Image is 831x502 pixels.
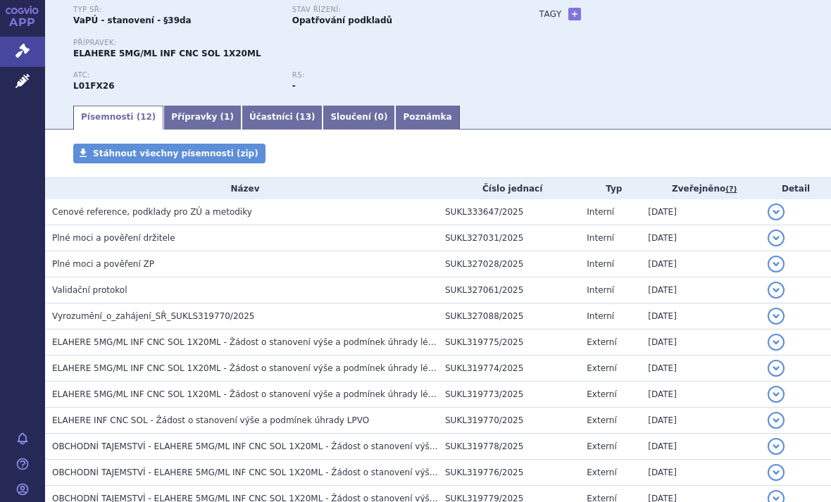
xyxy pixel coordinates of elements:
[438,303,580,330] td: SUKL327088/2025
[292,15,392,25] strong: Opatřování podkladů
[438,225,580,251] td: SUKL327031/2025
[641,356,761,382] td: [DATE]
[587,207,614,217] span: Interní
[45,178,438,199] th: Název
[580,178,641,199] th: Typ
[587,259,614,269] span: Interní
[725,184,737,194] abbr: (?)
[641,199,761,225] td: [DATE]
[539,6,562,23] h3: Tagy
[73,49,261,58] span: ELAHERE 5MG/ML INF CNC SOL 1X20ML
[568,8,581,20] a: +
[587,415,616,425] span: Externí
[641,225,761,251] td: [DATE]
[768,203,785,220] button: detail
[587,233,614,243] span: Interní
[438,408,580,434] td: SUKL319770/2025
[73,39,511,47] p: Přípravek:
[587,468,616,477] span: Externí
[641,178,761,199] th: Zveřejněno
[438,330,580,356] td: SUKL319775/2025
[641,251,761,277] td: [DATE]
[768,438,785,455] button: detail
[73,106,163,130] a: Písemnosti (12)
[52,441,604,451] span: OBCHODNÍ TAJEMSTVÍ - ELAHERE 5MG/ML INF CNC SOL 1X20ML - Žádost o stanovení výše a podmínek úhrad...
[395,106,459,130] a: Poznámka
[93,149,258,158] span: Stáhnout všechny písemnosti (zip)
[52,337,590,347] span: ELAHERE 5MG/ML INF CNC SOL 1X20ML - Žádost o stanovení výše a podmínek úhrady léčivému přípravku ...
[52,415,369,425] span: ELAHERE INF CNC SOL - Žádost o stanovení výše a podmínek úhrady LPVO
[140,112,152,122] span: 12
[438,199,580,225] td: SUKL333647/2025
[52,389,601,399] span: ELAHERE 5MG/ML INF CNC SOL 1X20ML - Žádost o stanovení výše a podmínek úhrady léčivému přípravku ...
[224,112,230,122] span: 1
[768,308,785,325] button: detail
[73,6,278,14] p: Typ SŘ:
[641,434,761,460] td: [DATE]
[641,382,761,408] td: [DATE]
[438,251,580,277] td: SUKL327028/2025
[438,382,580,408] td: SUKL319773/2025
[323,106,395,130] a: Sloučení (0)
[438,277,580,303] td: SUKL327061/2025
[73,71,278,80] p: ATC:
[641,330,761,356] td: [DATE]
[73,81,115,91] strong: MIRVETUXIMAB SORAVTANSIN
[52,233,175,243] span: Plné moci a pověření držitele
[587,285,614,295] span: Interní
[438,356,580,382] td: SUKL319774/2025
[52,259,154,269] span: Plné moci a pověření ZP
[242,106,323,130] a: Účastníci (13)
[52,363,599,373] span: ELAHERE 5MG/ML INF CNC SOL 1X20ML - Žádost o stanovení výše a podmínek úhrady léčivému přípravku ...
[587,363,616,373] span: Externí
[292,71,497,80] p: RS:
[768,282,785,299] button: detail
[438,460,580,486] td: SUKL319776/2025
[52,285,127,295] span: Validační protokol
[52,311,254,321] span: Vyrozumění_o_zahájení_SŘ_SUKLS319770/2025
[768,464,785,481] button: detail
[641,277,761,303] td: [DATE]
[52,207,252,217] span: Cenové reference, podklady pro ZÚ a metodiky
[292,6,497,14] p: Stav řízení:
[378,112,384,122] span: 0
[641,460,761,486] td: [DATE]
[292,81,296,91] strong: -
[587,389,616,399] span: Externí
[768,386,785,403] button: detail
[73,144,265,163] a: Stáhnout všechny písemnosti (zip)
[768,230,785,246] button: detail
[641,303,761,330] td: [DATE]
[641,408,761,434] td: [DATE]
[587,311,614,321] span: Interní
[163,106,242,130] a: Přípravky (1)
[587,337,616,347] span: Externí
[768,256,785,272] button: detail
[587,441,616,451] span: Externí
[761,178,831,199] th: Detail
[438,178,580,199] th: Číslo jednací
[768,334,785,351] button: detail
[768,360,785,377] button: detail
[299,112,311,122] span: 13
[73,15,192,25] strong: VaPÚ - stanovení - §39da
[438,434,580,460] td: SUKL319778/2025
[52,468,652,477] span: OBCHODNÍ TAJEMSTVÍ - ELAHERE 5MG/ML INF CNC SOL 1X20ML - Žádost o stanovení výše a podmínek úhrad...
[768,412,785,429] button: detail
